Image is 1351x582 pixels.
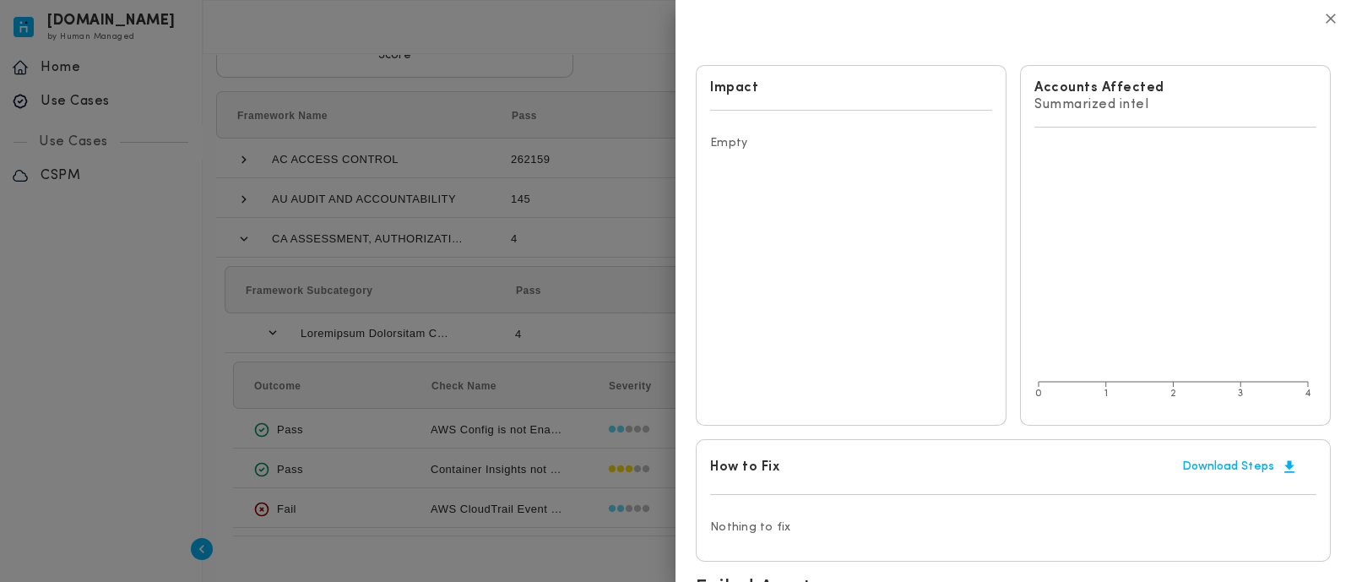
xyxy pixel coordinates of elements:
[1175,454,1301,481] button: Download Steps
[1034,96,1316,113] p: Summarized intel
[1170,389,1177,399] tspan: 2
[710,459,779,476] h6: How to Fix
[710,136,992,151] p: Empty
[710,520,1316,536] p: Nothing to fix
[1305,389,1311,399] tspan: 4
[1238,389,1244,399] tspan: 3
[1034,79,1316,96] h6: Accounts Affected
[1035,389,1043,399] tspan: 0
[1104,389,1109,399] tspan: 1
[710,79,992,96] h6: Impact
